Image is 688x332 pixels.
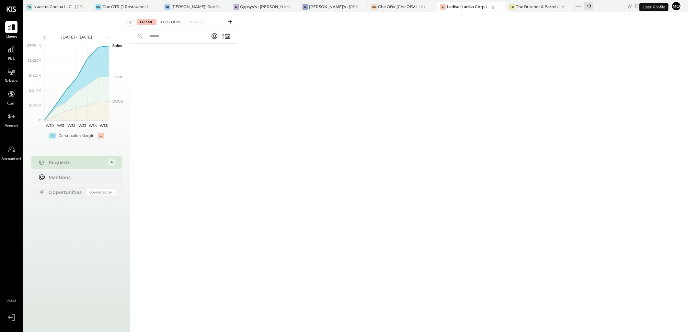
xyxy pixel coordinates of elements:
div: For Me [137,19,156,25]
text: $121.4K [29,88,41,93]
div: Nuestra Cocina LLC - [GEOGRAPHIC_DATA] [33,4,83,9]
div: G: [234,4,239,10]
div: User Profile [639,3,669,11]
span: Cash [7,101,16,107]
button: Mo [671,1,682,11]
div: Che OTR (J Restaurant LLC) - Ignite [102,4,152,9]
div: G: [303,4,308,10]
div: Contribution Margin [59,133,95,138]
text: COGS [112,99,123,104]
div: Mentions [49,174,112,181]
text: $303.4K [27,43,41,48]
div: CO [371,4,377,10]
a: P&L [0,43,22,62]
div: [DATE] - [DATE] [49,34,104,40]
text: W34 [89,123,97,128]
a: Queue [0,21,22,40]
div: L( [440,4,446,10]
text: $60.7K [29,103,41,107]
text: $182.1K [29,73,41,78]
a: Accountant [0,143,22,162]
text: W30 [46,123,54,128]
div: [PERSON_NAME]' Rooftop - Ignite [171,4,221,9]
span: P&L [8,56,15,62]
div: NC [27,4,32,10]
text: 0 [39,118,41,122]
span: Vendors [5,123,18,129]
div: The Butcher & Barrel (L Argento LLC) - [GEOGRAPHIC_DATA] [516,4,565,9]
text: W33 [78,123,86,128]
div: copy link [627,3,633,9]
div: - [98,133,104,138]
a: Balance [0,66,22,84]
div: 4 [108,159,116,166]
div: Requests [49,159,105,166]
div: [PERSON_NAME]'s : [PERSON_NAME]'s [309,4,359,9]
div: Opportunities [49,189,83,195]
div: + 9 [584,2,593,10]
text: W35 [100,123,108,128]
span: Balance [5,79,18,84]
text: Labor [112,74,122,79]
a: Vendors [0,110,22,129]
div: CO [96,4,101,10]
div: Che OBV (Che OBV LLC) - Ignite [378,4,427,9]
div: Coming Soon [86,189,116,195]
div: + [49,133,56,138]
text: W31 [57,123,64,128]
text: $242.7K [28,58,41,63]
span: Queue [6,34,17,40]
div: Gypsys's : [PERSON_NAME] on the levee [240,4,290,9]
text: W32 [67,123,75,128]
div: Ladisa (Ladisa Corp.) - Ignite [447,4,496,9]
span: Accountant [2,156,21,162]
div: [DATE] [635,3,670,9]
div: Closed [185,19,205,25]
a: Cash [0,88,22,107]
div: For Client [158,19,184,25]
text: Sales [112,43,122,48]
div: TB [509,4,515,10]
div: SR [165,4,170,10]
